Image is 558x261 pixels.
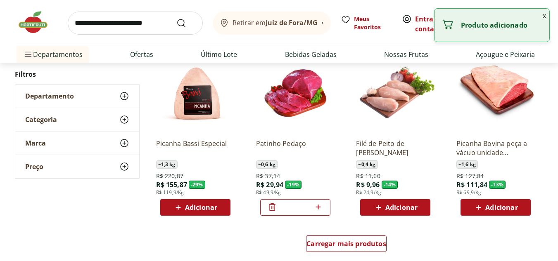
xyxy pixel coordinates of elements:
[256,180,283,189] span: R$ 29,94
[539,9,549,23] button: Fechar notificação
[17,10,58,35] img: Hortifruti
[356,54,435,132] img: Filé de Peito de Frango Resfriado
[356,180,380,189] span: R$ 9,96
[156,54,235,132] img: Picanha Bassi Especial
[356,160,378,169] span: ~ 0,4 kg
[476,49,535,59] a: Açougue e Peixaria
[156,189,184,196] span: R$ 119,9/Kg
[15,66,140,82] h2: Filtros
[415,14,461,33] a: Criar conta
[356,189,381,196] span: R$ 24,9/Kg
[156,180,187,189] span: R$ 155,87
[356,139,435,157] a: Filé de Peito de [PERSON_NAME]
[23,45,33,64] button: Menu
[185,204,217,211] span: Adicionar
[201,49,237,59] a: Último Lote
[176,18,196,28] button: Submit Search
[256,139,335,157] a: Patinho Pedaço
[130,49,153,59] a: Ofertas
[360,199,430,216] button: Adicionar
[15,155,139,178] button: Preço
[285,181,302,189] span: - 19 %
[156,160,178,169] span: ~ 1,3 kg
[68,12,203,35] input: search
[485,204,518,211] span: Adicionar
[306,235,387,255] a: Carregar mais produtos
[415,14,436,24] a: Entrar
[15,132,139,155] button: Marca
[354,15,392,31] span: Meus Favoritos
[384,49,428,59] a: Nossas Frutas
[456,160,478,169] span: ~ 1,6 kg
[456,139,535,157] a: Picanha Bovina peça a vácuo unidade aproximadamente 1,6kg
[415,14,452,34] span: ou
[341,15,392,31] a: Meus Favoritos
[15,108,139,131] button: Categoria
[25,162,43,171] span: Preço
[256,189,281,196] span: R$ 49,9/Kg
[233,19,318,26] span: Retirar em
[156,139,235,157] a: Picanha Bassi Especial
[306,240,386,247] span: Carregar mais produtos
[456,180,487,189] span: R$ 111,84
[385,204,418,211] span: Adicionar
[25,115,57,124] span: Categoria
[256,172,280,180] span: R$ 37,14
[456,172,484,180] span: R$ 127,84
[266,18,318,27] b: Juiz de Fora/MG
[382,181,398,189] span: - 14 %
[356,172,380,180] span: R$ 11,60
[25,92,74,100] span: Departamento
[461,199,531,216] button: Adicionar
[489,181,506,189] span: - 13 %
[285,49,337,59] a: Bebidas Geladas
[25,139,46,147] span: Marca
[456,54,535,132] img: Picanha Bovina peça a vácuo unidade aproximadamente 1,6kg
[15,85,139,108] button: Departamento
[156,172,183,180] span: R$ 220,87
[23,45,83,64] span: Departamentos
[256,160,278,169] span: ~ 0,6 kg
[456,189,482,196] span: R$ 69,9/Kg
[461,21,543,29] p: Produto adicionado
[213,12,331,35] button: Retirar emJuiz de Fora/MG
[256,54,335,132] img: Patinho Pedaço
[189,181,205,189] span: - 29 %
[160,199,230,216] button: Adicionar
